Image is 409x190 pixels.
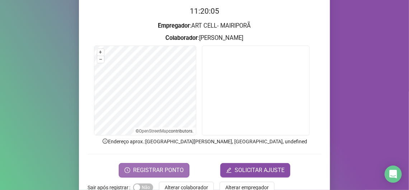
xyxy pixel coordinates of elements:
button: REGISTRAR PONTO [119,163,189,177]
span: clock-circle [124,167,130,173]
span: SOLICITAR AJUSTE [235,166,285,175]
strong: Colaborador [166,34,198,41]
button: + [97,49,104,56]
p: Endereço aprox. : [GEOGRAPHIC_DATA][PERSON_NAME], [GEOGRAPHIC_DATA], undefined [88,138,321,145]
a: OpenStreetMap [139,129,169,134]
button: – [97,56,104,63]
div: Open Intercom Messenger [385,166,402,183]
h3: : ART CELL- MAIRIPORÃ [88,21,321,31]
li: © contributors. [136,129,194,134]
strong: Empregador [158,22,190,29]
h3: : [PERSON_NAME] [88,33,321,43]
time: 11:20:05 [190,7,219,15]
span: info-circle [102,138,108,144]
button: editSOLICITAR AJUSTE [220,163,290,177]
span: REGISTRAR PONTO [133,166,184,175]
span: edit [226,167,232,173]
